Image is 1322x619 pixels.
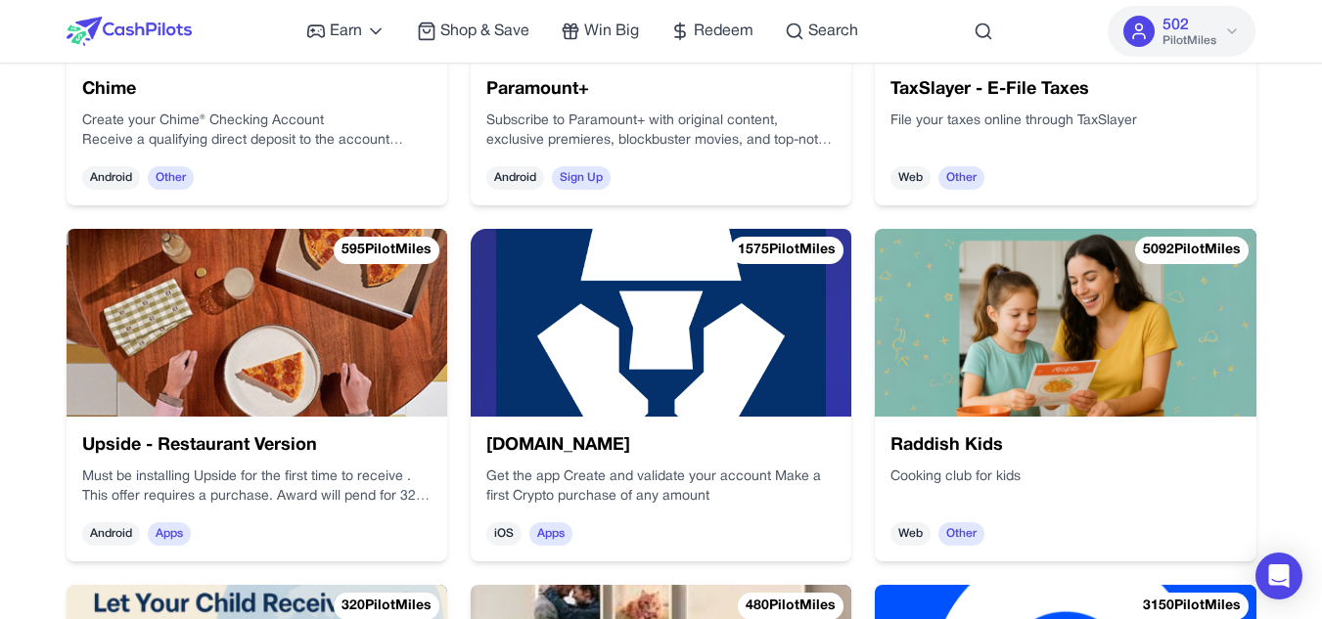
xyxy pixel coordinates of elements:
[440,20,529,43] span: Shop & Save
[486,432,836,460] h3: [DOMAIN_NAME]
[67,17,192,46] img: CashPilots Logo
[1108,6,1255,57] button: 502PilotMiles
[1135,237,1249,264] div: 5092 PilotMiles
[82,522,140,546] span: Android
[1162,14,1189,37] span: 502
[938,166,984,190] span: Other
[82,111,432,151] div: Create your Chime® Checking Account Receive a qualifying direct deposit to the account [DATE] of ...
[730,237,843,264] div: 1575 PilotMiles
[334,237,439,264] div: 595 PilotMiles
[785,20,858,43] a: Search
[1255,553,1302,599] div: Open Intercom Messenger
[529,522,572,546] span: Apps
[82,467,432,507] div: Must be installing Upside for the first time to receive . This offer requires a purchase. Award w...
[561,20,639,43] a: Win Big
[417,20,529,43] a: Shop & Save
[552,166,611,190] span: Sign Up
[584,20,639,43] span: Win Big
[82,432,432,460] h3: Upside - Restaurant Version
[694,20,753,43] span: Redeem
[890,432,1240,460] h3: Raddish Kids
[890,522,931,546] span: Web
[486,166,544,190] span: Android
[148,522,191,546] span: Apps
[890,111,1240,131] p: File your taxes online through TaxSlayer
[471,229,851,417] img: Crypto.com
[486,522,522,546] span: iOS
[82,166,140,190] span: Android
[875,229,1255,417] img: Raddish Kids
[67,229,447,417] img: Upside - Restaurant Version
[808,20,858,43] span: Search
[330,20,362,43] span: Earn
[486,111,836,151] div: Subscribe to Paramount+ with original content, exclusive premieres, blockbuster movies, and top-n...
[890,467,1240,487] p: Cooking club for kids
[486,467,836,507] div: Get the app Create and validate your account Make a first Crypto purchase of any amount
[1162,33,1216,49] span: PilotMiles
[148,166,194,190] span: Other
[486,76,836,104] h3: Paramount+
[306,20,386,43] a: Earn
[670,20,753,43] a: Redeem
[82,76,432,104] h3: Chime
[890,76,1240,104] h3: TaxSlayer - E-File Taxes
[890,166,931,190] span: Web
[938,522,984,546] span: Other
